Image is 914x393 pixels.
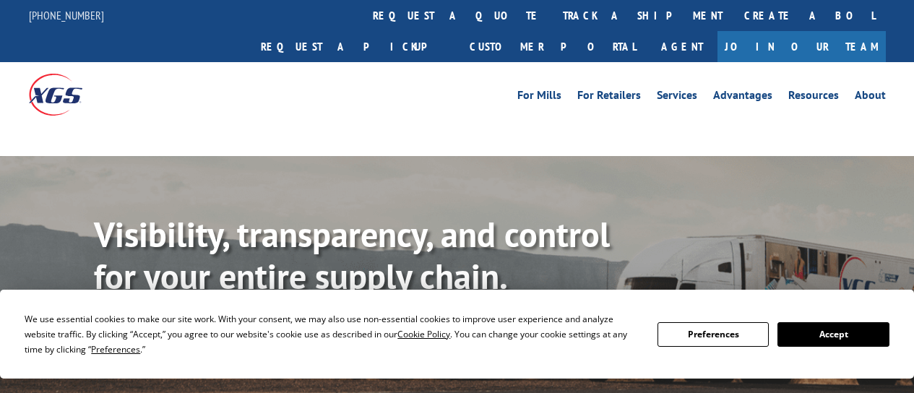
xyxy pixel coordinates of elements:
[577,90,641,105] a: For Retailers
[397,328,450,340] span: Cookie Policy
[29,8,104,22] a: [PHONE_NUMBER]
[647,31,717,62] a: Agent
[94,212,610,298] b: Visibility, transparency, and control for your entire supply chain.
[713,90,772,105] a: Advantages
[658,322,769,347] button: Preferences
[517,90,561,105] a: For Mills
[91,343,140,355] span: Preferences
[777,322,889,347] button: Accept
[459,31,647,62] a: Customer Portal
[717,31,886,62] a: Join Our Team
[250,31,459,62] a: Request a pickup
[657,90,697,105] a: Services
[855,90,886,105] a: About
[25,311,640,357] div: We use essential cookies to make our site work. With your consent, we may also use non-essential ...
[788,90,839,105] a: Resources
